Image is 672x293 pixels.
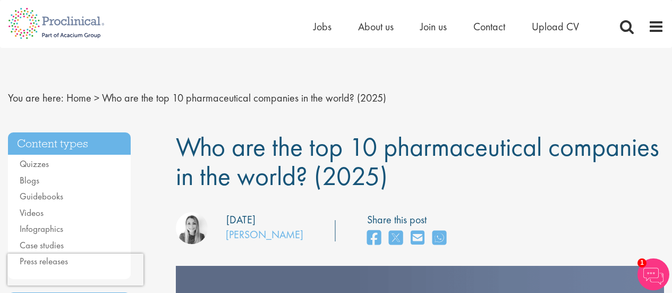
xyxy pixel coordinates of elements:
a: Videos [20,207,44,219]
a: Guidebooks [20,190,63,202]
a: Blogs [20,174,39,186]
a: Contact [473,20,505,34]
a: Upload CV [532,20,579,34]
a: share on twitter [389,227,403,250]
iframe: reCAPTCHA [7,254,143,286]
span: 1 [637,258,647,267]
a: Quizzes [20,158,49,170]
a: [PERSON_NAME] [226,228,303,241]
img: Hannah Burke [176,212,208,244]
a: Join us [420,20,447,34]
a: Case studies [20,239,64,251]
img: Chatbot [637,258,669,290]
a: share on facebook [367,227,381,250]
span: Who are the top 10 pharmaceutical companies in the world? (2025) [102,91,386,105]
div: [DATE] [226,212,256,228]
a: share on whats app [432,227,446,250]
a: share on email [411,227,424,250]
a: Jobs [313,20,331,34]
a: breadcrumb link [66,91,91,105]
span: You are here: [8,91,64,105]
a: Infographics [20,223,63,235]
span: > [94,91,99,105]
a: About us [358,20,394,34]
span: Who are the top 10 pharmaceutical companies in the world? (2025) [176,130,659,193]
label: Share this post [367,212,452,228]
h3: Content types [8,132,131,155]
